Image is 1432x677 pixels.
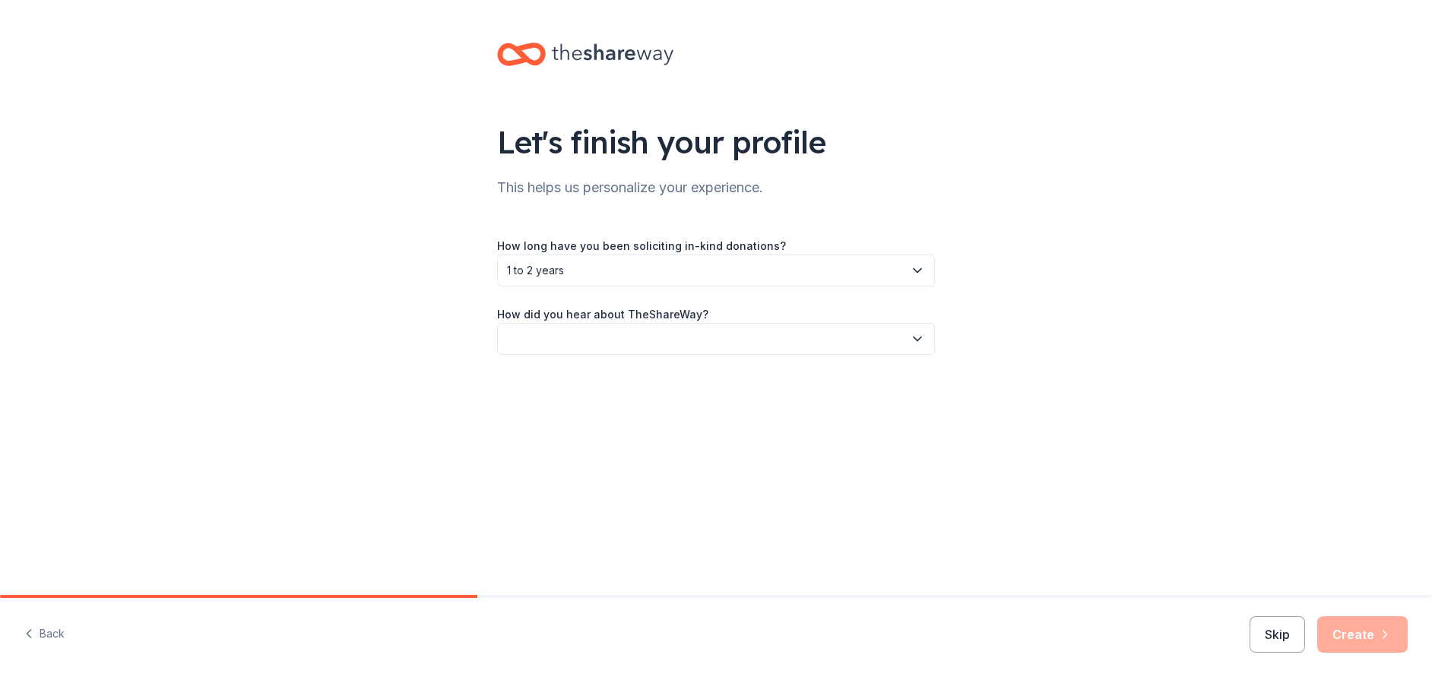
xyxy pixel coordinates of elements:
label: How long have you been soliciting in-kind donations? [497,239,786,254]
button: Skip [1250,616,1305,653]
label: How did you hear about TheShareWay? [497,307,708,322]
button: Back [24,618,65,650]
div: This helps us personalize your experience. [497,176,935,200]
div: Let's finish your profile [497,121,935,163]
button: 1 to 2 years [497,255,935,286]
span: 1 to 2 years [507,261,904,280]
